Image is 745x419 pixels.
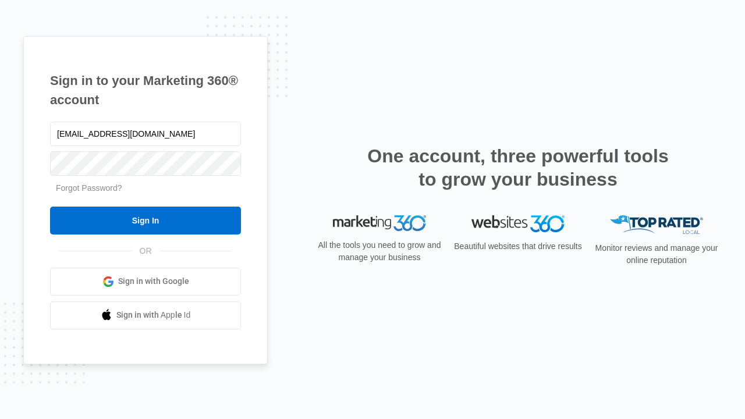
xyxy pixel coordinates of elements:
[591,242,722,267] p: Monitor reviews and manage your online reputation
[610,215,703,235] img: Top Rated Local
[50,71,241,109] h1: Sign in to your Marketing 360® account
[56,183,122,193] a: Forgot Password?
[50,268,241,296] a: Sign in with Google
[132,245,160,257] span: OR
[333,215,426,232] img: Marketing 360
[50,301,241,329] a: Sign in with Apple Id
[453,240,583,253] p: Beautiful websites that drive results
[118,275,189,287] span: Sign in with Google
[314,239,445,264] p: All the tools you need to grow and manage your business
[50,207,241,235] input: Sign In
[471,215,565,232] img: Websites 360
[364,144,672,191] h2: One account, three powerful tools to grow your business
[116,309,191,321] span: Sign in with Apple Id
[50,122,241,146] input: Email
